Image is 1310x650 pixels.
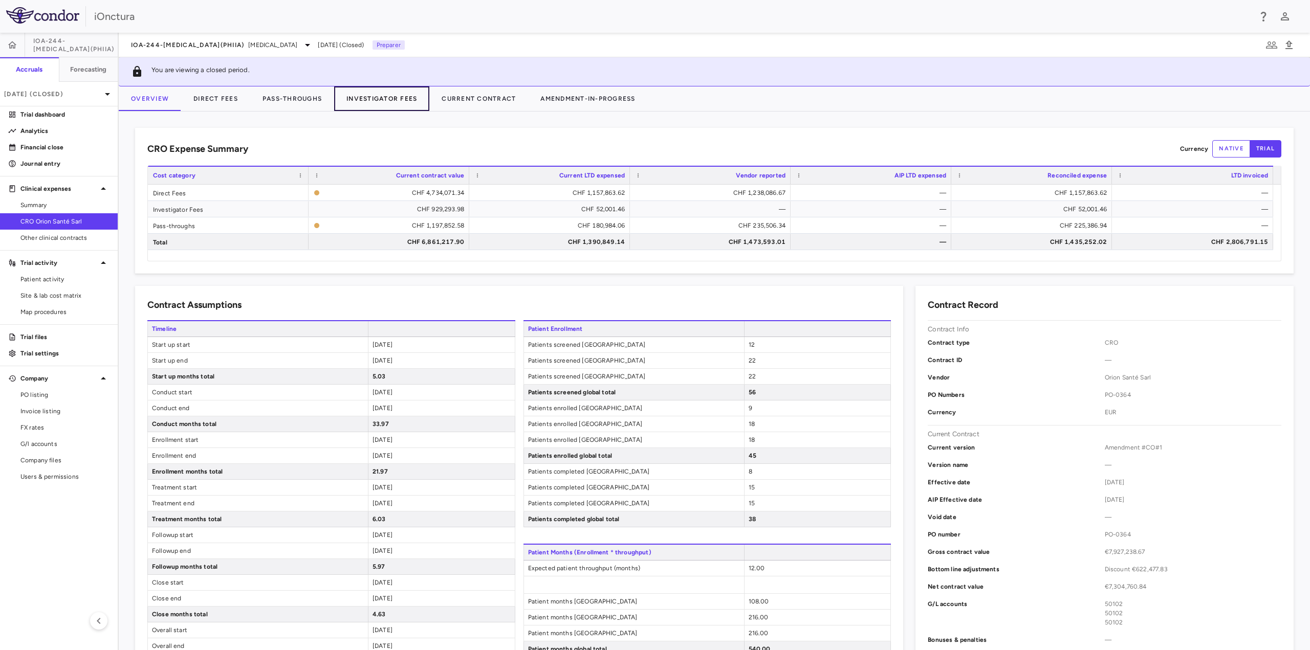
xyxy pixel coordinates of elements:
[6,7,79,24] img: logo-full-SnFGN8VE.png
[314,218,464,233] span: The contract record and uploaded budget values do not match. Please review the contract record an...
[148,369,368,384] span: Start up months total
[960,201,1107,217] div: CHF 52,001.46
[928,373,1104,382] p: Vendor
[148,185,309,200] div: Direct Fees
[324,185,464,201] div: CHF 4,734,071.34
[928,460,1104,469] p: Version name
[148,543,368,558] span: Followup end
[20,407,110,416] span: Invoice listing
[1250,140,1281,158] button: trial
[148,527,368,543] span: Followup start
[524,400,744,416] span: Patients enrolled [GEOGRAPHIC_DATA]
[318,201,464,217] div: CHF 929,293.98
[928,495,1104,504] p: AIP Effective date
[478,201,625,217] div: CHF 52,001.46
[928,355,1104,365] p: Contract ID
[524,511,744,527] span: Patients completed global total
[928,443,1104,452] p: Current version
[147,142,248,156] h6: CRO Expense Summary
[928,478,1104,487] p: Effective date
[20,159,110,168] p: Journal entry
[928,547,1104,556] p: Gross contract value
[373,389,392,396] span: [DATE]
[639,217,785,234] div: CHF 235,506.34
[928,298,998,312] h6: Contract Record
[131,41,244,49] span: IOA-244-[MEDICAL_DATA](PhIIa)
[70,65,107,74] h6: Forecasting
[148,217,309,233] div: Pass-throughs
[1047,172,1107,179] span: Reconciled expense
[1105,547,1281,556] span: €7,927,238.67
[928,390,1104,399] p: PO Numbers
[318,234,464,250] div: CHF 6,861,217.90
[1121,217,1268,234] div: —
[396,172,464,179] span: Current contract value
[1105,495,1281,504] span: [DATE]
[749,598,769,605] span: 108.00
[928,338,1104,347] p: Contract type
[749,341,755,348] span: 12
[151,65,250,78] p: You are viewing a closed period.
[749,515,756,523] span: 38
[960,185,1107,201] div: CHF 1,157,863.62
[524,610,744,625] span: Patient months [GEOGRAPHIC_DATA]
[20,390,110,399] span: PO listing
[1105,512,1281,522] span: —
[148,591,368,606] span: Close end
[373,563,385,570] span: 5.97
[148,201,309,217] div: Investigator Fees
[373,484,392,491] span: [DATE]
[639,201,785,217] div: —
[314,185,464,200] span: The contract record and uploaded budget values do not match. Please review the contract record an...
[148,234,309,250] div: Total
[928,530,1104,539] p: PO number
[478,217,625,234] div: CHF 180,984.06
[148,496,368,511] span: Treatment end
[524,337,744,352] span: Patients screened [GEOGRAPHIC_DATA]
[4,89,101,99] p: [DATE] (Closed)
[800,217,946,234] div: —
[639,185,785,201] div: CHF 1,238,086.67
[373,611,386,618] span: 4.63
[1105,373,1281,382] span: Orion Santé Sarl
[148,432,368,447] span: Enrollment start
[20,217,110,226] span: CRO Orion Santé Sarl
[524,369,744,384] span: Patients screened [GEOGRAPHIC_DATA]
[1121,201,1268,217] div: —
[960,217,1107,234] div: CHF 225,386.94
[1105,609,1281,618] div: 50102
[524,432,744,447] span: Patients enrolled [GEOGRAPHIC_DATA]
[524,561,744,576] span: Expected patient throughput (months)
[524,448,744,463] span: Patients enrolled global total
[373,341,392,348] span: [DATE]
[749,630,769,637] span: 216.00
[148,480,368,495] span: Treatment start
[1212,140,1250,158] button: native
[33,37,118,53] span: IOA-244-[MEDICAL_DATA](PhIIa)
[373,547,392,554] span: [DATE]
[524,464,744,479] span: Patients completed [GEOGRAPHIC_DATA]
[373,436,392,443] span: [DATE]
[20,143,110,152] p: Financial close
[20,332,110,342] p: Trial files
[334,86,429,111] button: Investigator Fees
[1105,460,1281,469] span: —
[181,86,250,111] button: Direct Fees
[749,389,756,396] span: 56
[148,464,368,479] span: Enrollment months total
[148,607,368,622] span: Close months total
[524,594,744,609] span: Patient months [GEOGRAPHIC_DATA]
[373,595,392,602] span: [DATE]
[20,110,110,119] p: Trial dashboard
[478,185,625,201] div: CHF 1,157,863.62
[928,408,1104,417] p: Currency
[528,86,647,111] button: Amendment-In-Progress
[736,172,785,179] span: Vendor reported
[148,400,368,416] span: Conduct end
[20,126,110,136] p: Analytics
[1105,355,1281,365] span: —
[119,86,181,111] button: Overview
[1105,390,1281,399] span: PO-0364
[20,184,97,193] p: Clinical expenses
[749,614,769,621] span: 216.00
